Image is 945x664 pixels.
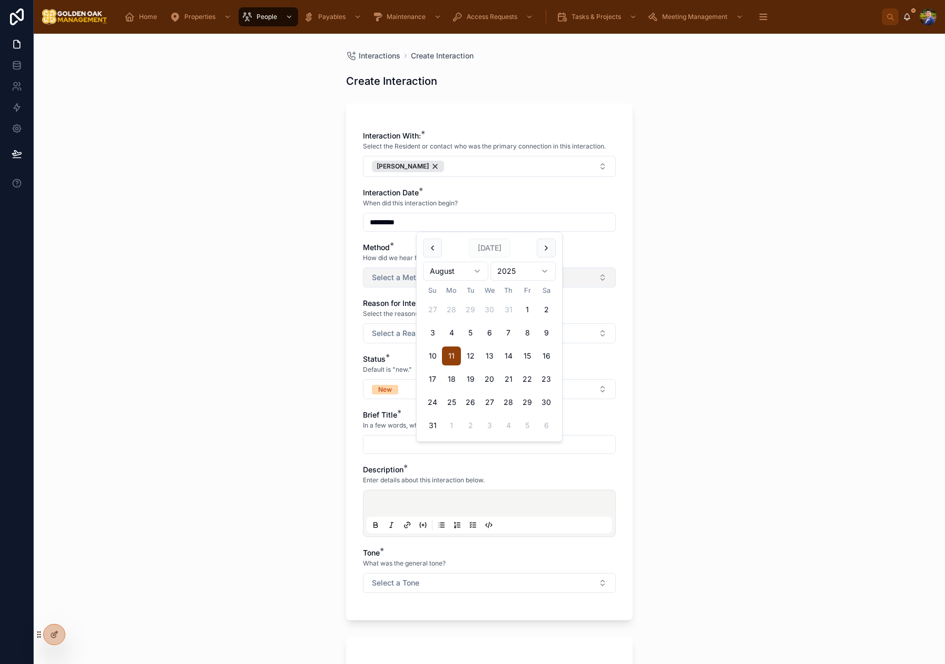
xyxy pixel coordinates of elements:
[554,7,642,26] a: Tasks & Projects
[480,393,499,412] button: Wednesday, August 27th, 2025
[423,285,442,296] th: Sunday
[518,285,537,296] th: Friday
[363,243,390,252] span: Method
[363,379,616,399] button: Select Button
[121,7,164,26] a: Home
[449,7,538,26] a: Access Requests
[363,548,380,557] span: Tone
[518,370,537,389] button: Friday, August 22nd, 2025
[499,393,518,412] button: Thursday, August 28th, 2025
[346,74,437,88] h1: Create Interaction
[166,7,237,26] a: Properties
[480,285,499,296] th: Wednesday
[461,285,480,296] th: Tuesday
[518,323,537,342] button: Friday, August 8th, 2025
[184,13,215,21] span: Properties
[518,346,537,365] button: Friday, August 15th, 2025
[423,416,442,435] button: Sunday, August 31st, 2025
[461,346,480,365] button: Tuesday, August 12th, 2025
[461,323,480,342] button: Tuesday, August 5th, 2025
[499,300,518,319] button: Thursday, July 31st, 2025
[363,354,386,363] span: Status
[378,385,392,394] div: New
[480,370,499,389] button: Wednesday, August 20th, 2025
[423,300,442,319] button: Sunday, July 27th, 2025
[369,7,447,26] a: Maintenance
[363,156,616,177] button: Select Button
[363,465,403,474] span: Description
[363,410,397,419] span: Brief Title
[363,131,421,140] span: Interaction With:
[363,254,466,262] span: How did we hear from this person?
[363,199,458,207] span: When did this interaction begin?
[363,323,616,343] button: Select Button
[377,162,429,171] span: [PERSON_NAME]
[442,416,461,435] button: Monday, September 1st, 2025
[363,310,480,318] span: Select the reason(s) for this interaction.
[442,285,461,296] th: Monday
[423,346,442,365] button: Sunday, August 10th, 2025
[411,51,474,61] a: Create Interaction
[318,13,346,21] span: Payables
[363,142,606,151] span: Select the Resident or contact who was the primary connection in this interaction.
[518,393,537,412] button: Friday, August 29th, 2025
[363,573,616,593] button: Select Button
[461,393,480,412] button: Tuesday, August 26th, 2025
[363,365,412,374] span: Default is "new."
[372,578,419,588] span: Select a Tone
[423,323,442,342] button: Sunday, August 3rd, 2025
[300,7,367,26] a: Payables
[518,300,537,319] button: Friday, August 1st, 2025
[372,161,444,172] button: Unselect 705
[363,476,485,484] span: Enter details about this interaction below.
[480,346,499,365] button: Wednesday, August 13th, 2025
[461,370,480,389] button: Tuesday, August 19th, 2025
[537,370,556,389] button: Saturday, August 23rd, 2025
[423,285,556,435] table: August 2025
[537,300,556,319] button: Saturday, August 2nd, 2025
[442,393,461,412] button: Monday, August 25th, 2025
[363,421,505,430] span: In a few words, what was this interaction about?
[239,7,298,26] a: People
[346,51,400,61] a: Interactions
[499,323,518,342] button: Thursday, August 7th, 2025
[442,300,461,319] button: Monday, July 28th, 2025
[537,323,556,342] button: Saturday, August 9th, 2025
[442,323,461,342] button: Monday, August 4th, 2025
[363,559,446,568] span: What was the general tone?
[537,285,556,296] th: Saturday
[359,51,400,61] span: Interactions
[363,267,616,288] button: Select Button
[116,5,882,28] div: scrollable content
[537,416,556,435] button: Saturday, September 6th, 2025
[372,328,428,339] span: Select a Reason
[499,346,518,365] button: Thursday, August 14th, 2025
[423,393,442,412] button: Sunday, August 24th, 2025
[372,272,429,283] span: Select a Method
[461,300,480,319] button: Tuesday, July 29th, 2025
[518,416,537,435] button: Friday, September 5th, 2025
[442,346,461,365] button: Today, Monday, August 11th, 2025, selected
[537,346,556,365] button: Saturday, August 16th, 2025
[461,416,480,435] button: Tuesday, September 2nd, 2025
[387,13,426,21] span: Maintenance
[537,393,556,412] button: Saturday, August 30th, 2025
[139,13,157,21] span: Home
[363,188,419,197] span: Interaction Date
[499,416,518,435] button: Thursday, September 4th, 2025
[257,13,277,21] span: People
[42,8,107,25] img: App logo
[423,370,442,389] button: Sunday, August 17th, 2025
[467,13,517,21] span: Access Requests
[572,13,621,21] span: Tasks & Projects
[480,416,499,435] button: Wednesday, September 3rd, 2025
[499,370,518,389] button: Thursday, August 21st, 2025
[480,323,499,342] button: Wednesday, August 6th, 2025
[662,13,727,21] span: Meeting Management
[480,300,499,319] button: Wednesday, July 30th, 2025
[644,7,749,26] a: Meeting Management
[499,285,518,296] th: Thursday
[442,370,461,389] button: Monday, August 18th, 2025
[363,299,440,308] span: Reason for Interaction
